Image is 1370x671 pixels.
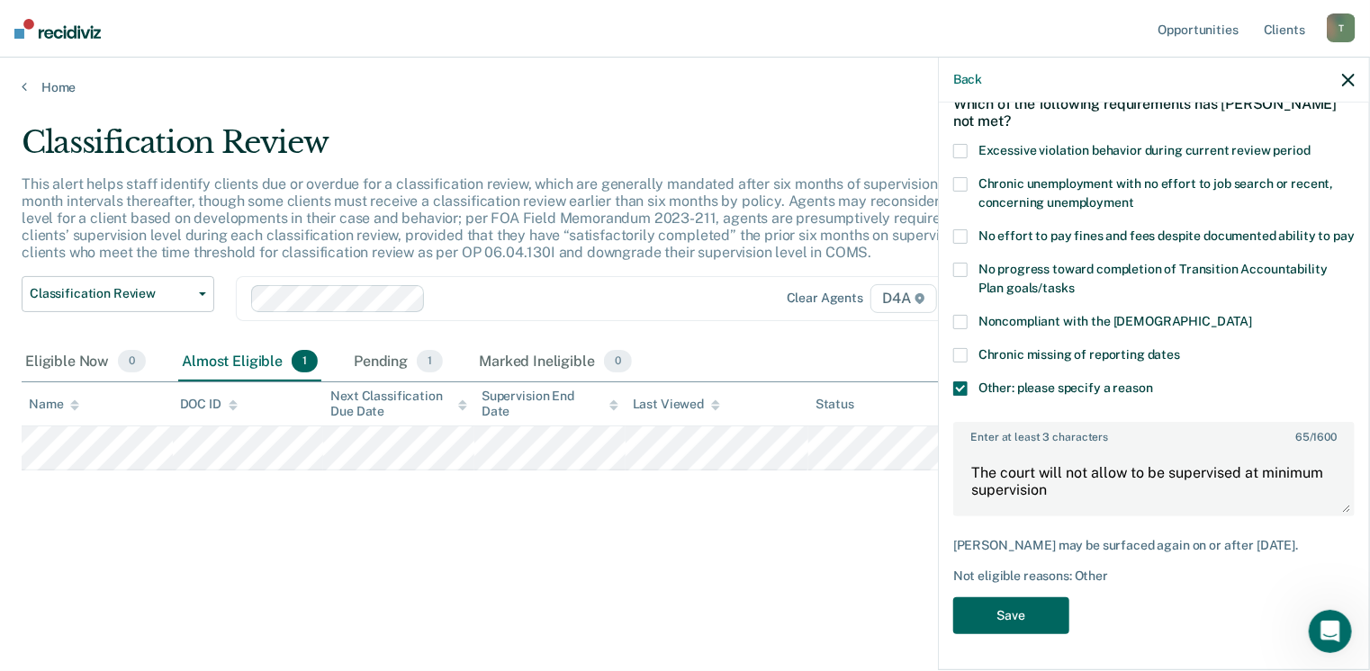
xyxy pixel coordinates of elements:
label: Enter at least 3 characters [955,424,1353,443]
span: 1 [292,350,318,373]
div: Almost Eligible [178,343,321,382]
div: Supervision End Date [482,389,618,419]
button: Back [953,72,982,87]
span: No progress toward completion of Transition Accountability Plan goals/tasks [978,262,1328,295]
div: Pending [350,343,446,382]
div: Marked Ineligible [475,343,635,382]
textarea: The court will not allow to be supervised at minimum supervision [955,448,1353,514]
div: Which of the following requirements has [PERSON_NAME] not met? [953,81,1355,144]
div: Eligible Now [22,343,149,382]
span: D4A [870,284,936,313]
span: Classification Review [30,286,192,301]
span: No effort to pay fines and fees despite documented ability to pay [978,228,1355,243]
div: Status [816,397,854,412]
div: Clear agents [787,291,863,306]
a: Home [22,79,1348,95]
div: Name [29,397,79,412]
div: DOC ID [180,397,238,412]
span: 0 [118,350,146,373]
div: Not eligible reasons: Other [953,568,1355,584]
span: / 1600 [1295,431,1337,443]
img: Recidiviz [14,19,101,39]
iframe: Intercom live chat [1309,610,1352,653]
div: T [1327,13,1356,42]
span: Chronic unemployment with no effort to job search or recent, concerning unemployment [978,176,1334,210]
span: Other: please specify a reason [978,380,1153,395]
span: Chronic missing of reporting dates [978,347,1180,362]
p: This alert helps staff identify clients due or overdue for a classification review, which are gen... [22,175,1044,262]
span: 65 [1295,431,1310,443]
span: Excessive violation behavior during current review period [978,143,1311,157]
span: Noncompliant with the [DEMOGRAPHIC_DATA] [978,314,1252,328]
span: 1 [417,350,443,373]
button: Save [953,597,1069,634]
div: Classification Review [22,124,1050,175]
span: 0 [604,350,632,373]
div: Last Viewed [633,397,720,412]
div: [PERSON_NAME] may be surfaced again on or after [DATE]. [953,538,1355,553]
div: Next Classification Due Date [330,389,467,419]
